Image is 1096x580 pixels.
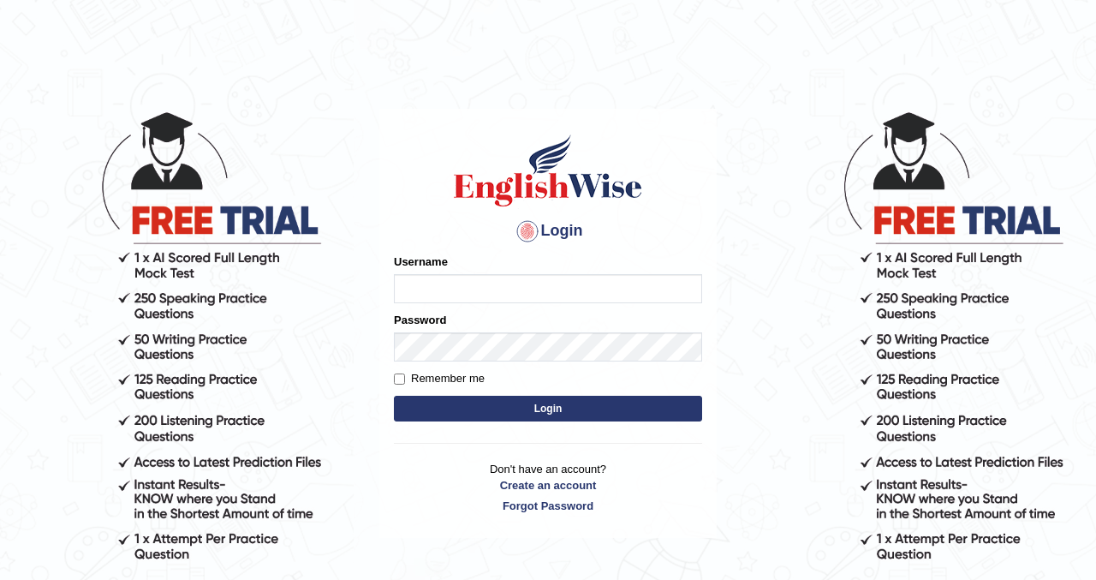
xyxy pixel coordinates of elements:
[394,218,702,245] h4: Login
[394,461,702,514] p: Don't have an account?
[394,254,448,270] label: Username
[394,374,405,385] input: Remember me
[394,370,485,387] label: Remember me
[394,312,446,328] label: Password
[394,396,702,422] button: Login
[394,477,702,493] a: Create an account
[394,498,702,514] a: Forgot Password
[450,132,646,209] img: Logo of English Wise sign in for intelligent practice with AI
